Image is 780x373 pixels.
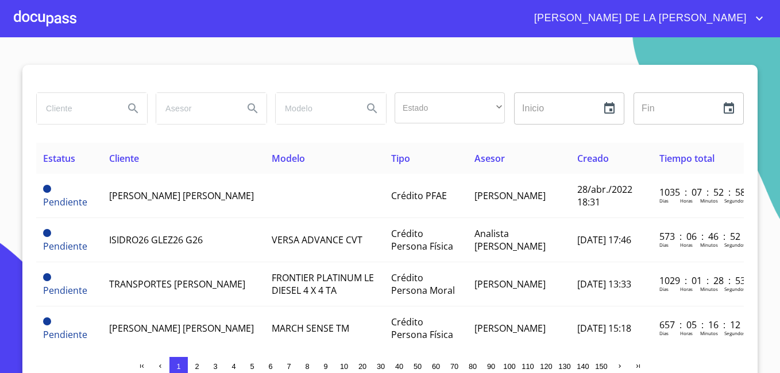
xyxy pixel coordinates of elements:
[391,316,453,341] span: Crédito Persona Física
[659,330,669,336] p: Dias
[272,322,349,335] span: MARCH SENSE TM
[250,362,254,371] span: 5
[213,362,217,371] span: 3
[659,230,737,243] p: 573 : 06 : 46 : 52
[724,330,746,336] p: Segundos
[680,330,693,336] p: Horas
[43,284,87,297] span: Pendiente
[109,322,254,335] span: [PERSON_NAME] [PERSON_NAME]
[474,322,546,335] span: [PERSON_NAME]
[680,197,693,204] p: Horas
[43,328,87,341] span: Pendiente
[195,362,199,371] span: 2
[577,152,609,165] span: Creado
[487,362,495,371] span: 90
[474,227,546,252] span: Analista [PERSON_NAME]
[558,362,570,371] span: 130
[156,93,234,124] input: search
[109,234,203,246] span: ISIDRO26 GLEZ26 G26
[358,95,386,122] button: Search
[395,92,505,123] div: ​
[272,234,362,246] span: VERSA ADVANCE CVT
[391,227,453,252] span: Crédito Persona Física
[724,286,746,292] p: Segundos
[43,273,51,281] span: Pendiente
[659,274,737,287] p: 1029 : 01 : 28 : 53
[43,196,87,208] span: Pendiente
[724,197,746,204] p: Segundos
[577,362,589,371] span: 140
[577,322,631,335] span: [DATE] 15:18
[109,278,245,290] span: TRANSPORTES [PERSON_NAME]
[577,183,632,208] span: 28/abr./2022 18:31
[503,362,515,371] span: 100
[414,362,422,371] span: 50
[395,362,403,371] span: 40
[358,362,366,371] span: 20
[287,362,291,371] span: 7
[680,286,693,292] p: Horas
[340,362,348,371] span: 10
[522,362,534,371] span: 110
[268,362,272,371] span: 6
[176,362,180,371] span: 1
[276,93,354,124] input: search
[577,234,631,246] span: [DATE] 17:46
[43,185,51,193] span: Pendiente
[43,229,51,237] span: Pendiente
[37,93,115,124] input: search
[659,186,737,199] p: 1035 : 07 : 52 : 58
[391,271,455,297] span: Crédito Persona Moral
[43,317,51,325] span: Pendiente
[474,278,546,290] span: [PERSON_NAME]
[119,95,147,122] button: Search
[659,197,669,204] p: Dias
[659,242,669,248] p: Dias
[391,189,447,202] span: Crédito PFAE
[305,362,309,371] span: 8
[469,362,477,371] span: 80
[700,286,718,292] p: Minutos
[526,9,766,28] button: account of current user
[724,242,746,248] p: Segundos
[700,330,718,336] p: Minutos
[659,318,737,331] p: 657 : 05 : 16 : 12
[450,362,458,371] span: 70
[700,197,718,204] p: Minutos
[377,362,385,371] span: 30
[540,362,552,371] span: 120
[109,152,139,165] span: Cliente
[272,271,374,297] span: FRONTIER PLATINUM LE DIESEL 4 X 4 TA
[43,240,87,252] span: Pendiente
[391,152,410,165] span: Tipo
[239,95,267,122] button: Search
[595,362,607,371] span: 150
[474,189,546,202] span: [PERSON_NAME]
[526,9,752,28] span: [PERSON_NAME] DE LA [PERSON_NAME]
[231,362,235,371] span: 4
[432,362,440,371] span: 60
[680,242,693,248] p: Horas
[700,242,718,248] p: Minutos
[43,152,75,165] span: Estatus
[577,278,631,290] span: [DATE] 13:33
[109,189,254,202] span: [PERSON_NAME] [PERSON_NAME]
[659,286,669,292] p: Dias
[659,152,715,165] span: Tiempo total
[474,152,505,165] span: Asesor
[323,362,327,371] span: 9
[272,152,305,165] span: Modelo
